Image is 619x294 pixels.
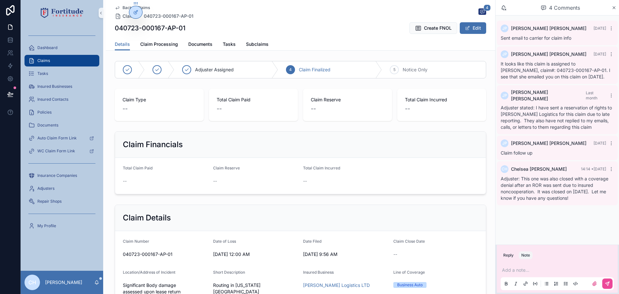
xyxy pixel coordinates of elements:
[303,166,340,170] span: Total Claim Incurred
[501,176,608,201] span: Adjuster: This one was also closed with a coverage denial after an ROR was sent due to insured no...
[223,38,236,51] a: Tasks
[213,270,245,275] span: Short Description
[123,96,196,103] span: Claim Type
[299,66,330,73] span: Claim Finalized
[478,8,486,16] button: 4
[311,96,384,103] span: Claim Reserve
[123,239,149,244] span: Claim Number
[37,84,72,89] span: Insured Businesses
[123,270,175,275] span: Location/Address of Incident
[37,186,54,191] span: Adjusters
[37,97,68,102] span: Insured Contacts
[37,223,56,228] span: My Profile
[123,5,150,10] span: Back to Claims
[37,123,58,128] span: Documents
[213,251,298,258] span: [DATE] 12:00 AM
[25,145,99,157] a: WC Claim Form Link
[501,150,533,156] span: Claim follow up
[144,13,193,19] span: 040723-000167-AP-01
[25,42,99,54] a: Dashboard
[213,178,217,184] span: --
[25,94,99,105] a: Insured Contacts
[502,26,507,31] span: JP
[289,67,292,72] span: 4
[140,41,178,47] span: Claim Processing
[25,220,99,232] a: My Profile
[501,35,571,41] span: Sent email to carrier for claim info
[594,26,606,31] span: [DATE]
[405,96,478,103] span: Total Claim Incurred
[581,167,606,171] span: 14:14 • [DATE]
[37,199,62,204] span: Repair Shops
[303,270,334,275] span: Insured Business
[393,67,396,72] span: 5
[484,5,491,11] span: 4
[511,89,586,102] span: [PERSON_NAME] [PERSON_NAME]
[409,22,457,34] button: Create FNOL
[25,132,99,144] a: Auto Claim Form Link
[123,139,183,150] h2: Claim Financials
[37,58,50,63] span: Claims
[123,251,208,258] span: 040723-000167-AP-01
[25,68,99,79] a: Tasks
[502,52,507,57] span: JP
[37,148,75,154] span: WC Claim Form Link
[115,5,150,10] a: Back to Claims
[519,251,533,259] button: Note
[311,104,316,113] span: --
[213,166,240,170] span: Claim Reserve
[511,25,586,32] span: [PERSON_NAME] [PERSON_NAME]
[25,55,99,66] a: Claims
[303,178,307,184] span: --
[25,81,99,92] a: Insured Businesses
[188,38,212,51] a: Documents
[37,71,48,76] span: Tasks
[246,41,269,47] span: Subclaims
[123,13,137,19] span: Claims
[502,141,507,146] span: JP
[25,106,99,118] a: Policies
[586,90,597,100] span: Last month
[303,282,370,289] span: [PERSON_NAME] Logistics LTD
[246,38,269,51] a: Subclaims
[37,45,57,50] span: Dashboard
[123,213,171,223] h2: Claim Details
[21,26,103,240] div: scrollable content
[549,4,580,12] span: 4 Comments
[123,104,128,113] span: --
[393,239,425,244] span: Claim Close Date
[195,66,234,73] span: Adjuster Assigned
[594,52,606,56] span: [DATE]
[217,96,290,103] span: Total Claim Paid
[511,51,586,57] span: [PERSON_NAME] [PERSON_NAME]
[123,178,127,184] span: --
[424,25,452,31] span: Create FNOL
[397,282,423,288] div: Business Auto
[502,167,507,172] span: CH
[123,166,152,170] span: Total Claim Paid
[37,110,52,115] span: Policies
[115,38,130,51] a: Details
[223,41,236,47] span: Tasks
[25,196,99,207] a: Repair Shops
[188,41,212,47] span: Documents
[511,140,586,147] span: [PERSON_NAME] [PERSON_NAME]
[303,251,388,258] span: [DATE] 9:56 AM
[403,66,427,73] span: Notice Only
[393,251,397,258] span: --
[25,170,99,181] a: Insurance Companies
[501,105,612,130] span: Adjuster stated: I have sent a reservation of rights to [PERSON_NAME] Logistics for this claim du...
[460,22,486,34] button: Edit
[140,38,178,51] a: Claim Processing
[502,93,507,98] span: JP
[37,173,77,178] span: Insurance Companies
[37,136,77,141] span: Auto Claim Form Link
[303,239,321,244] span: Date Filed
[115,13,137,19] a: Claims
[25,119,99,131] a: Documents
[41,8,84,18] img: App logo
[511,166,567,172] span: Chelsea [PERSON_NAME]
[28,279,36,286] span: CH
[25,183,99,194] a: Adjusters
[521,253,530,258] div: Note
